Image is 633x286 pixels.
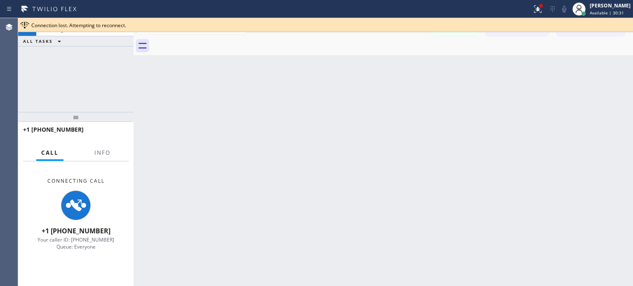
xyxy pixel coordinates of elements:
[23,126,84,133] span: +1 [PHONE_NUMBER]
[31,22,126,29] span: Connection lost. Attempting to reconnect.
[42,226,110,235] span: +1 [PHONE_NUMBER]
[38,236,114,250] span: Your caller ID: [PHONE_NUMBER] Queue: Everyone
[23,38,53,44] span: ALL TASKS
[89,145,115,161] button: Info
[47,177,105,184] span: Connecting Call
[36,145,63,161] button: Call
[18,36,69,46] button: ALL TASKS
[41,149,59,156] span: Call
[590,10,624,16] span: Available | 30:31
[590,2,631,9] div: [PERSON_NAME]
[558,3,570,15] button: Mute
[94,149,110,156] span: Info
